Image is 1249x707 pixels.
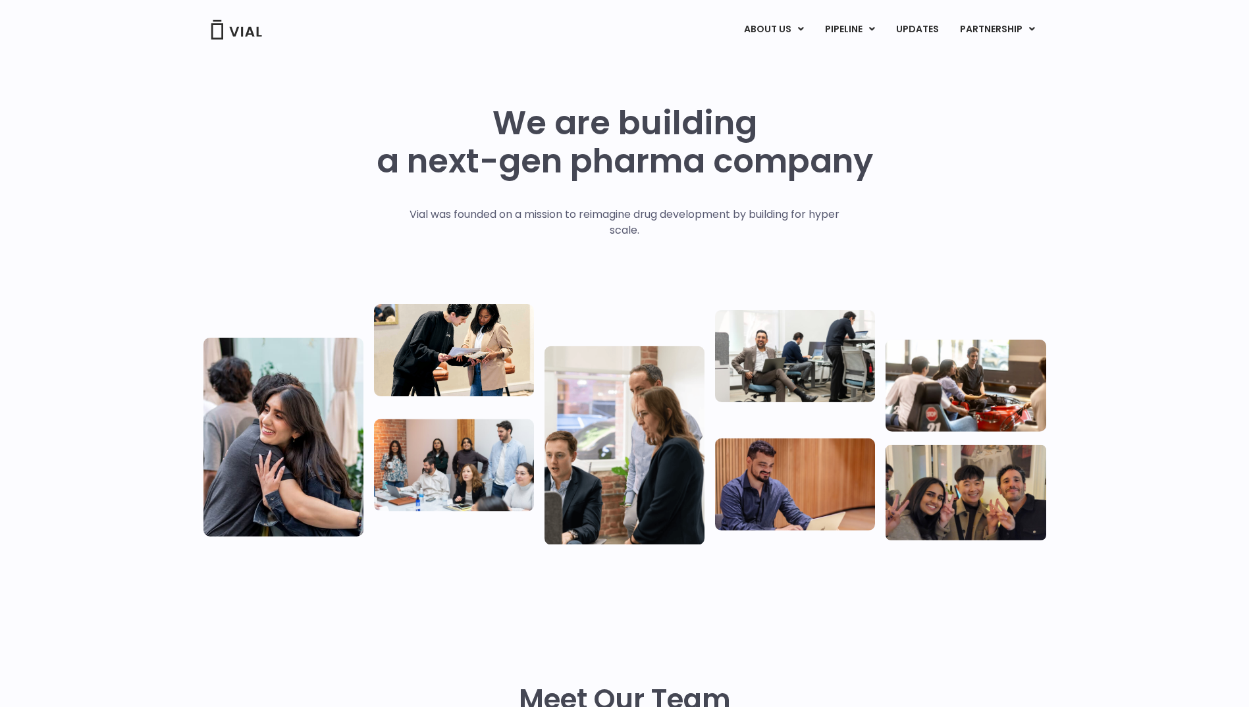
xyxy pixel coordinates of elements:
img: Group of people playing whirlyball [886,339,1046,431]
p: Vial was founded on a mission to reimagine drug development by building for hyper scale. [396,207,853,238]
img: Man working at a computer [715,438,875,530]
img: Two people looking at a paper talking. [374,304,534,396]
h1: We are building a next-gen pharma company [377,104,873,180]
a: PIPELINEMenu Toggle [814,18,885,41]
img: Vial Life [203,338,363,537]
img: Three people working in an office [715,309,875,402]
img: Group of 3 people smiling holding up the peace sign [886,444,1046,540]
a: ABOUT USMenu Toggle [733,18,814,41]
img: Eight people standing and sitting in an office [374,419,534,511]
a: UPDATES [886,18,949,41]
img: Group of three people standing around a computer looking at the screen [545,346,704,544]
img: Vial Logo [210,20,263,39]
a: PARTNERSHIPMenu Toggle [949,18,1046,41]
